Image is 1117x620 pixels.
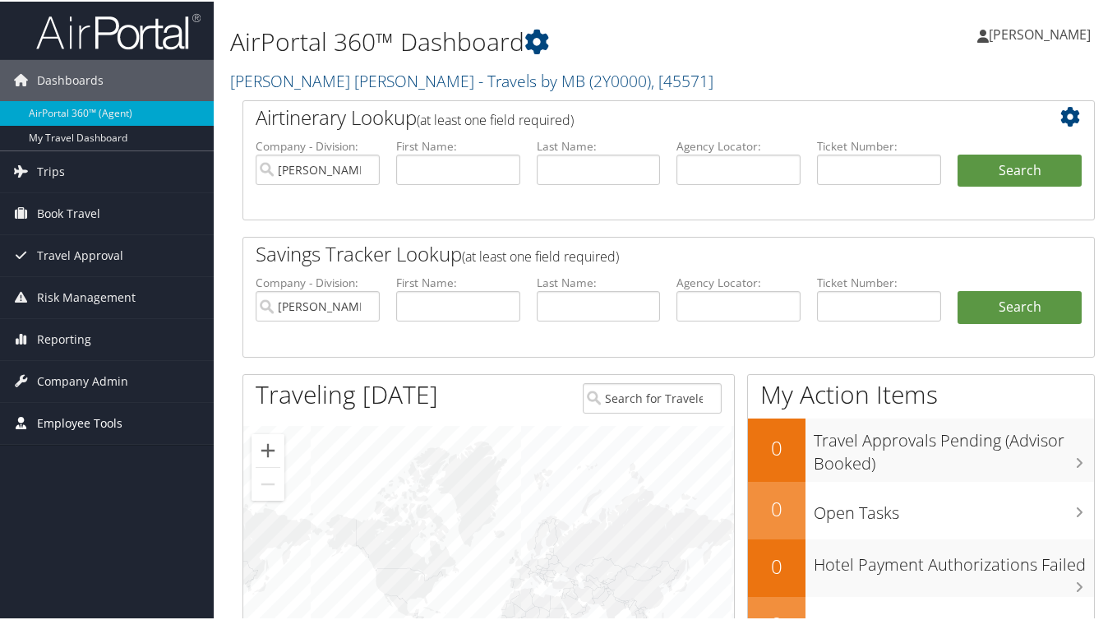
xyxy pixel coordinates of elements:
h1: My Action Items [748,376,1094,410]
label: Agency Locator: [676,136,801,153]
a: 0Open Tasks [748,480,1094,538]
a: [PERSON_NAME] [PERSON_NAME] - Travels by MB [230,68,713,90]
h3: Hotel Payment Authorizations Failed [814,544,1094,575]
img: airportal-logo.png [36,11,201,49]
span: Book Travel [37,192,100,233]
h3: Travel Approvals Pending (Advisor Booked) [814,419,1094,474]
span: [PERSON_NAME] [989,24,1091,42]
h1: AirPortal 360™ Dashboard [230,23,815,58]
a: 0Hotel Payment Authorizations Failed [748,538,1094,595]
span: Employee Tools [37,401,122,442]
span: Reporting [37,317,91,359]
h2: Savings Tracker Lookup [256,238,1011,266]
span: Dashboards [37,58,104,99]
h2: Airtinerary Lookup [256,102,1011,130]
h3: Open Tasks [814,492,1094,523]
a: Search [958,289,1082,322]
span: , [ 45571 ] [651,68,713,90]
h1: Traveling [DATE] [256,376,438,410]
h2: 0 [748,551,805,579]
label: First Name: [396,273,520,289]
h2: 0 [748,433,805,460]
span: Travel Approval [37,234,123,275]
a: [PERSON_NAME] [977,8,1107,58]
input: search accounts [256,289,380,320]
span: Risk Management [37,275,136,317]
span: (at least one field required) [417,109,574,127]
label: Company - Division: [256,136,380,153]
label: Company - Division: [256,273,380,289]
label: Ticket Number: [817,273,941,289]
span: Company Admin [37,359,128,400]
button: Search [958,153,1082,186]
button: Zoom in [252,433,284,465]
span: Trips [37,150,65,191]
label: Last Name: [537,136,661,153]
label: Agency Locator: [676,273,801,289]
h2: 0 [748,493,805,521]
span: ( 2Y0000 ) [589,68,651,90]
span: (at least one field required) [462,246,619,264]
label: Last Name: [537,273,661,289]
button: Zoom out [252,466,284,499]
label: First Name: [396,136,520,153]
a: 0Travel Approvals Pending (Advisor Booked) [748,417,1094,480]
input: Search for Traveler [583,382,722,412]
label: Ticket Number: [817,136,941,153]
